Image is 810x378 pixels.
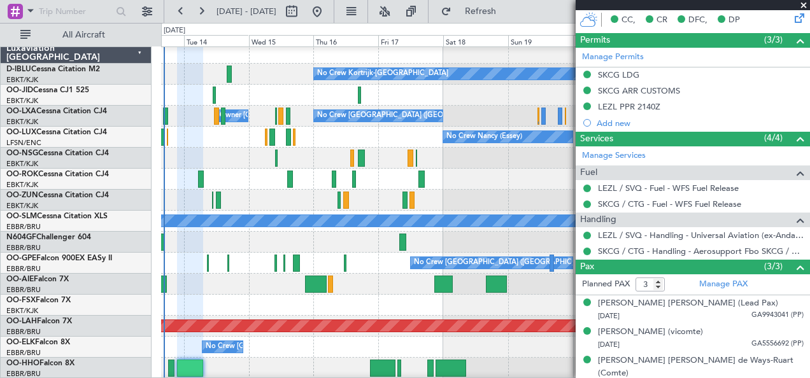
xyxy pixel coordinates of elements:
div: No Crew [GEOGRAPHIC_DATA] ([GEOGRAPHIC_DATA] National) [206,337,419,356]
div: Add new [597,118,804,129]
span: DFC, [688,14,707,27]
span: OO-LAH [6,318,37,325]
span: OO-SLM [6,213,37,220]
div: SKCG LDG [598,69,639,80]
a: LFSN/ENC [6,138,41,148]
a: EBKT/KJK [6,117,38,127]
div: [PERSON_NAME] (vicomte) [598,326,703,339]
a: EBKT/KJK [6,180,38,190]
div: No Crew Kortrijk-[GEOGRAPHIC_DATA] [317,64,448,83]
span: GA9943041 (PP) [751,310,804,321]
div: Sat 18 [443,35,508,46]
span: OO-ROK [6,171,38,178]
span: Permits [580,33,610,48]
div: Fri 17 [378,35,443,46]
span: [DATE] [598,311,620,321]
span: OO-ELK [6,339,35,346]
a: OO-ELKFalcon 8X [6,339,70,346]
a: OO-LUXCessna Citation CJ4 [6,129,107,136]
a: OO-ZUNCessna Citation CJ4 [6,192,109,199]
span: DP [728,14,740,27]
button: Refresh [435,1,511,22]
a: OO-LAHFalcon 7X [6,318,72,325]
label: Planned PAX [582,278,630,291]
a: Manage Permits [582,51,644,64]
a: OO-GPEFalcon 900EX EASy II [6,255,112,262]
span: Refresh [454,7,508,16]
a: EBBR/BRU [6,243,41,253]
a: EBKT/KJK [6,201,38,211]
a: SKCG / CTG - Handling - Aerosupport Fbo SKCG / CTG [598,246,804,256]
a: OO-HHOFalcon 8X [6,360,75,367]
span: OO-ZUN [6,192,38,199]
input: Trip Number [39,2,112,21]
span: (3/3) [764,33,783,46]
div: No Crew [GEOGRAPHIC_DATA] ([GEOGRAPHIC_DATA] National) [317,106,530,125]
span: (3/3) [764,260,783,273]
a: Manage Services [582,150,646,162]
div: Thu 16 [313,35,378,46]
div: No Crew Nancy (Essey) [446,127,522,146]
span: N604GF [6,234,36,241]
a: EBBR/BRU [6,264,41,274]
span: D-IBLU [6,66,31,73]
span: OO-NSG [6,150,38,157]
span: OO-LUX [6,129,36,136]
span: [DATE] - [DATE] [217,6,276,17]
a: LEZL / SVQ - Handling - Universal Aviation (ex-Andalucia Aviation) LEZL/SVQ [598,230,804,241]
div: SKCG ARR CUSTOMS [598,85,680,96]
div: Wed 15 [249,35,314,46]
span: Handling [580,213,616,227]
span: OO-GPE [6,255,36,262]
span: Services [580,132,613,146]
a: OO-NSGCessna Citation CJ4 [6,150,109,157]
a: EBKT/KJK [6,96,38,106]
a: N604GFChallenger 604 [6,234,91,241]
a: OO-LXACessna Citation CJ4 [6,108,107,115]
a: EBBR/BRU [6,327,41,337]
span: [DATE] [598,340,620,349]
div: [PERSON_NAME] [PERSON_NAME] (Lead Pax) [598,297,778,310]
a: SKCG / CTG - Fuel - WFS Fuel Release [598,199,741,209]
span: CC, [622,14,636,27]
a: EBKT/KJK [6,306,38,316]
span: OO-FSX [6,297,36,304]
span: (4/4) [764,131,783,144]
div: Owner [GEOGRAPHIC_DATA]-[GEOGRAPHIC_DATA] [220,106,392,125]
a: OO-ROKCessna Citation CJ4 [6,171,109,178]
span: OO-AIE [6,276,34,283]
div: Tue 14 [184,35,249,46]
div: Mon 20 [573,35,638,46]
div: LEZL PPR 2140Z [598,101,660,112]
a: OO-JIDCessna CJ1 525 [6,87,89,94]
a: EBBR/BRU [6,348,41,358]
div: No Crew [GEOGRAPHIC_DATA] ([GEOGRAPHIC_DATA] National) [414,253,627,272]
a: EBKT/KJK [6,159,38,169]
a: EBBR/BRU [6,285,41,295]
a: EBBR/BRU [6,222,41,232]
a: OO-SLMCessna Citation XLS [6,213,108,220]
span: Fuel [580,165,597,180]
a: OO-AIEFalcon 7X [6,276,69,283]
a: EBKT/KJK [6,75,38,85]
span: OO-JID [6,87,33,94]
span: Pax [580,260,594,274]
a: OO-FSXFalcon 7X [6,297,71,304]
span: GA5556692 (PP) [751,339,804,349]
span: OO-LXA [6,108,36,115]
a: Manage PAX [699,278,748,291]
span: OO-HHO [6,360,39,367]
a: D-IBLUCessna Citation M2 [6,66,100,73]
a: LEZL / SVQ - Fuel - WFS Fuel Release [598,183,739,193]
div: [DATE] [164,25,185,36]
span: CR [657,14,667,27]
div: Sun 19 [508,35,573,46]
span: All Aircraft [33,31,134,39]
button: All Aircraft [14,25,138,45]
